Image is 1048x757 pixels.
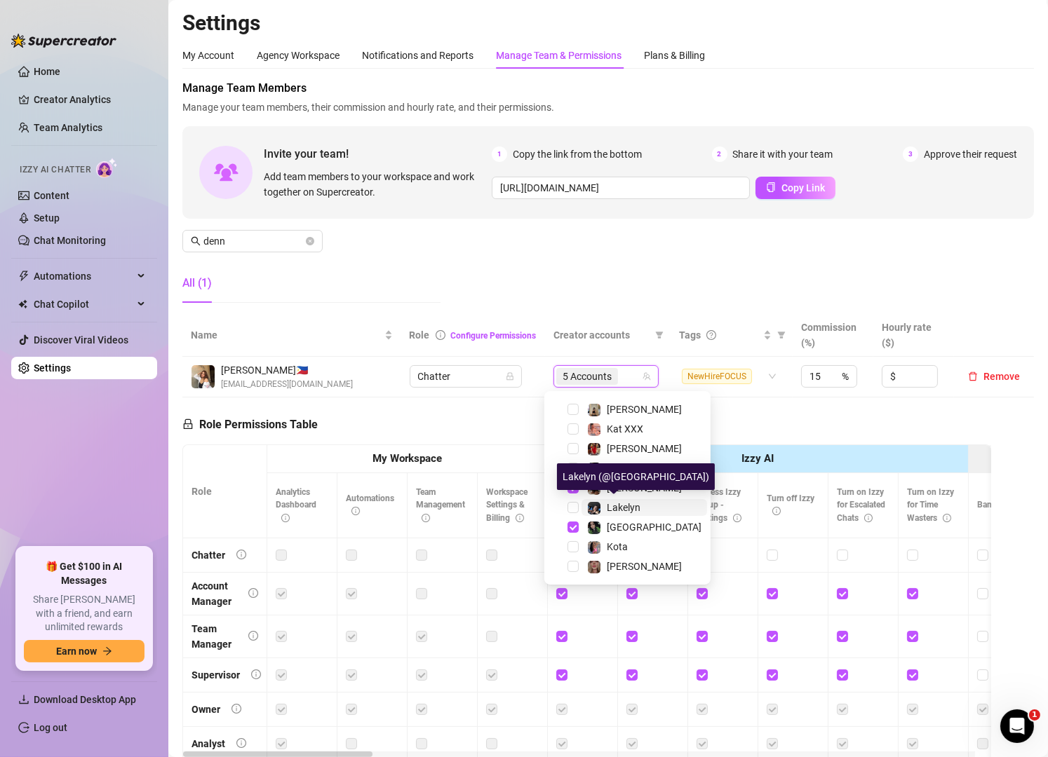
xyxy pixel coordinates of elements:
span: [EMAIL_ADDRESS][DOMAIN_NAME] [221,378,353,391]
span: info-circle [943,514,951,522]
span: Automations [34,265,133,287]
span: info-circle [231,704,241,714]
a: Configure Permissions [451,331,537,341]
span: Select tree node [567,521,579,533]
img: Salem [588,521,600,534]
div: Supervisor [192,667,240,683]
span: Manage Team Members [182,80,1034,97]
span: arrow-right [102,646,112,656]
button: Copy Link [755,177,835,199]
a: Home [34,66,60,77]
img: Kat XXX [588,423,600,436]
span: info-circle [733,514,741,522]
span: download [18,694,29,705]
div: Analyst [192,736,225,751]
th: Name [182,314,401,357]
span: Earn now [56,646,97,657]
h5: Role Permissions Table [182,416,318,433]
span: filter [774,325,788,346]
span: [PERSON_NAME] [607,443,682,454]
span: Select tree node [567,463,579,474]
div: Account Manager [192,578,237,609]
input: Search members [203,233,303,249]
span: Izzy AI Chatter [20,163,90,177]
div: All (1) [182,275,212,292]
span: [PERSON_NAME] [607,561,682,572]
span: info-circle [236,738,246,748]
span: Download Desktop App [34,694,136,705]
a: Team Analytics [34,122,102,133]
span: 2 [712,146,727,162]
span: filter [777,331,786,339]
span: Share [PERSON_NAME] with a friend, and earn unlimited rewards [24,593,145,634]
span: Manage your team members, their commission and hourly rate, and their permissions. [182,100,1034,115]
div: Manage Team & Permissions [496,48,622,63]
span: Analytics Dashboard [276,487,316,524]
span: lock [506,372,514,381]
th: Commission (%) [793,314,873,357]
iframe: Intercom live chat [1000,709,1034,743]
span: NewHireFOCUS [682,369,752,384]
span: Share it with your team [733,146,833,162]
span: info-circle [864,514,873,522]
span: Invite your team! [264,145,492,163]
span: question-circle [706,330,716,340]
img: Kota [588,541,600,554]
span: Name [191,327,382,343]
button: Earn nowarrow-right [24,640,145,662]
img: Dennise [192,365,215,388]
div: My Account [182,48,234,63]
span: Workspace Settings & Billing [486,487,528,524]
a: Chat Monitoring [34,235,106,246]
span: Turn on Izzy for Escalated Chats [837,487,885,524]
span: Kaliana [607,463,640,474]
span: info-circle [248,631,258,641]
span: Bank [977,500,1010,510]
span: copy [766,182,776,192]
img: logo-BBDzfeDw.svg [11,34,116,48]
span: Turn off Izzy [767,493,814,517]
span: close-circle [306,237,314,245]
div: Team Manager [192,621,237,652]
span: Turn on Izzy for Time Wasters [907,487,954,524]
a: Creator Analytics [34,88,146,111]
span: info-circle [351,507,360,515]
span: Copy the link from the bottom [513,146,642,162]
span: 3 [903,146,918,162]
span: Chat Copilot [34,293,133,315]
span: Automations [346,493,394,517]
span: 5 Accounts [556,368,618,385]
a: Content [34,190,69,201]
div: Agency Workspace [257,48,340,63]
span: info-circle [251,669,261,679]
span: Creator accounts [553,327,650,343]
span: Remove [983,371,1020,382]
span: info-circle [772,507,781,515]
img: Caroline [588,443,600,456]
div: Plans & Billing [644,48,705,63]
img: Mila Steele [588,561,600,573]
span: info-circle [516,514,524,522]
span: info-circle [436,330,445,340]
th: Hourly rate ($) [873,314,954,357]
span: info-circle [248,588,258,598]
span: thunderbolt [18,271,29,282]
span: Select tree node [567,404,579,415]
strong: My Workspace [372,452,442,465]
span: Copy Link [781,182,825,193]
span: Kat XXX [607,423,643,435]
span: 1 [492,146,507,162]
span: Role [410,329,430,341]
span: Access Izzy Setup - Settings [697,487,741,524]
span: Chatter [418,366,513,387]
span: Kota [607,541,628,552]
img: Chat Copilot [18,299,27,309]
span: 1 [1029,709,1040,721]
span: [PERSON_NAME] 🇵🇭 [221,362,353,378]
span: Select tree node [567,561,579,572]
span: Tags [679,327,701,343]
span: 🎁 Get $100 in AI Messages [24,560,145,587]
a: Discover Viral Videos [34,334,128,346]
span: Select tree node [567,443,579,454]
span: filter [652,325,666,346]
